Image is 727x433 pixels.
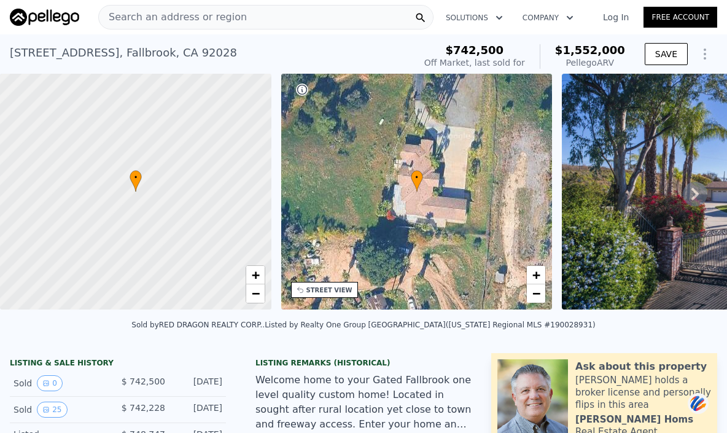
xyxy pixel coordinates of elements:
div: Off Market, last sold for [424,57,525,69]
button: Show Options [693,42,717,66]
div: Listed by Realty One Group [GEOGRAPHIC_DATA] ([US_STATE] Regional MLS #190028931) [265,321,596,329]
span: + [532,267,540,283]
div: • [411,170,423,192]
div: [PERSON_NAME] holds a broker license and personally flips in this area [575,374,711,411]
button: View historical data [37,375,63,391]
div: Welcome home to your Gated Fallbrook one level quality custom home! Located in sought after rural... [255,373,472,432]
span: Search an address or region [99,10,247,25]
span: • [130,172,142,183]
button: View historical data [37,402,67,418]
div: Sold [14,375,108,391]
div: LISTING & SALE HISTORY [10,358,226,370]
a: Zoom out [246,284,265,303]
div: Listing Remarks (Historical) [255,358,472,368]
span: $742,500 [446,44,504,57]
button: Company [513,7,583,29]
a: Zoom in [246,266,265,284]
div: [STREET_ADDRESS] , Fallbrook , CA 92028 [10,44,237,61]
a: Zoom out [527,284,545,303]
div: Pellego ARV [555,57,625,69]
a: Zoom in [527,266,545,284]
div: [PERSON_NAME] Homs [575,413,693,426]
button: Solutions [436,7,513,29]
a: Free Account [643,7,717,28]
span: • [411,172,423,183]
img: Pellego [10,9,79,26]
div: Ask about this property [575,359,707,374]
div: • [130,170,142,192]
span: $1,552,000 [555,44,625,57]
div: [DATE] [175,402,222,418]
div: Sold [14,402,108,418]
span: $ 742,228 [122,403,165,413]
span: − [251,286,259,301]
a: Log In [588,11,643,23]
span: + [251,267,259,283]
div: STREET VIEW [306,286,352,295]
div: Sold by RED DRAGON REALTY CORP. . [131,321,265,329]
img: svg+xml;base64,PHN2ZyB3aWR0aD0iNDQiIGhlaWdodD0iNDQiIHZpZXdCb3g9IjAgMCA0NCA0NCIgZmlsbD0ibm9uZSIgeG... [688,392,709,415]
div: [DATE] [175,375,222,391]
span: − [532,286,540,301]
button: SAVE [645,43,688,65]
span: $ 742,500 [122,376,165,386]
